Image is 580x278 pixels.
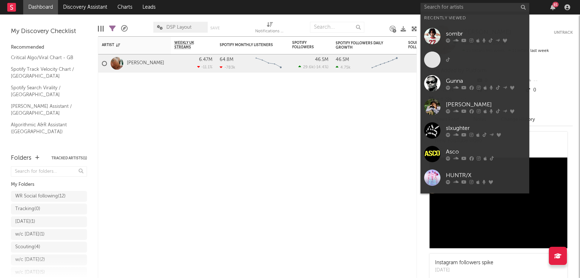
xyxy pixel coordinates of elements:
a: Scouting(4) [11,242,87,253]
a: Spotify Search Virality / [GEOGRAPHIC_DATA] [11,84,80,99]
div: My Folders [11,180,87,189]
div: ( ) [298,65,328,69]
svg: Chart title [252,54,285,73]
a: Gunna [420,71,529,95]
div: Scouting ( 4 ) [15,243,40,252]
a: Algorithmic A&R Assistant ([GEOGRAPHIC_DATA]) [11,121,80,136]
a: WR Social following(12) [11,191,87,202]
a: Asco [420,142,529,166]
div: slxughter [446,124,526,133]
a: Critical Algo/Viral Chart - GB [11,54,80,62]
div: [DATE] ( 1 ) [15,217,35,226]
div: Recommended [11,43,87,52]
div: 81 [552,2,559,7]
div: w/c [DATE] ( 2 ) [15,255,45,264]
div: [DATE] [435,267,493,274]
div: Instagram followers spike [435,259,493,267]
a: Editorial A&R Assistant ([GEOGRAPHIC_DATA]) [11,139,80,154]
div: 6.47M [199,57,212,62]
a: HUNTR/X [420,166,529,189]
div: Spotify Followers Daily Growth [336,41,390,50]
div: HUNTR/X [446,171,526,180]
div: Gunna [446,77,526,86]
a: [PERSON_NAME] Assistant / [GEOGRAPHIC_DATA] [11,102,80,117]
button: Save [210,26,220,30]
input: Search for folders... [11,166,87,177]
div: 0 [525,86,573,95]
button: 81 [550,4,555,10]
div: 4.75k [336,65,351,70]
input: Search... [310,22,364,33]
a: [PERSON_NAME] [420,95,529,119]
div: Notifications (Artist) [255,18,284,39]
div: -11.1 % [197,65,212,69]
div: Spotify Followers [292,41,318,49]
div: w/c [DATE] ( 1 ) [15,230,45,239]
a: Tracking(0) [11,204,87,214]
div: Spotify Monthly Listeners [220,43,274,47]
div: A&R Pipeline [121,18,128,39]
div: -783k [220,65,235,70]
div: Tracking ( 0 ) [15,205,40,213]
span: Weekly UK Streams [174,41,202,49]
a: w/c [DATE](1) [11,229,87,240]
button: Untrack [554,29,573,36]
div: Edit Columns [98,18,104,39]
div: Asco [446,148,526,156]
a: [PERSON_NAME] [127,60,164,66]
div: [PERSON_NAME] [446,101,526,109]
a: [DATE](1) [11,216,87,227]
a: slxughter [420,119,529,142]
div: -- [525,76,573,86]
a: Tourist [420,189,529,213]
span: DSP Layout [166,25,191,30]
div: Recently Viewed [424,14,526,23]
div: Filters(1 of 1) [109,18,116,39]
div: 64.8M [220,57,233,62]
a: sombr [420,24,529,48]
a: w/c [DATE](2) [11,254,87,265]
div: Artist [102,43,156,47]
div: sombr [446,30,526,38]
div: WR Social following ( 12 ) [15,192,66,201]
button: Tracked Artists(1) [51,156,87,160]
div: 46.5M [336,57,349,62]
span: -14.4 % [315,65,327,69]
div: My Discovery Checklist [11,27,87,36]
span: 29.6k [303,65,314,69]
a: Spotify Track Velocity Chart / [GEOGRAPHIC_DATA] [11,65,80,80]
svg: Chart title [368,54,401,73]
div: Folders [11,154,32,163]
div: SoundCloud Followers [408,41,434,49]
div: w/c [DATE] ( 5 ) [15,268,45,277]
div: 46.5M [315,57,328,62]
div: Notifications (Artist) [255,27,284,36]
input: Search for artists [420,3,529,12]
a: w/c [DATE](5) [11,267,87,278]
